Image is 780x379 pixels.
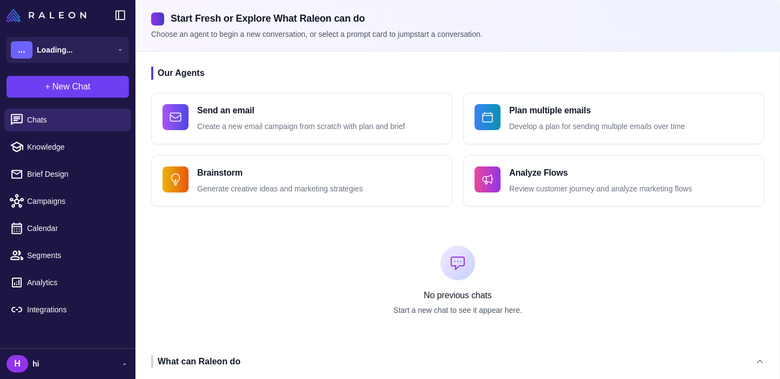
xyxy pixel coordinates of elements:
[27,222,122,234] span: Calendar
[27,249,122,261] span: Segments
[197,183,363,195] p: Generate creative ideas and marketing strategies
[151,355,240,368] div: What can Raleon do
[463,155,764,207] button: Analyze FlowsReview customer journey and analyze marketing flows
[151,289,764,302] p: No previous chats
[197,120,405,133] p: Create a new email campaign from scratch with plan and brief
[37,44,73,56] span: Loading...
[32,358,39,370] span: hi
[151,67,764,80] h3: Our Agents
[509,166,692,179] h4: Analyze Flows
[151,28,764,40] p: Choose an agent to begin a new conversation, or select a prompt card to jumpstart a conversation.
[509,104,685,117] h4: Plan multiple emails
[27,114,122,126] span: Chats
[4,217,131,240] a: Calendar
[45,80,50,93] span: +
[27,168,122,180] span: Brief Design
[6,76,129,98] button: +New Chat
[27,304,122,316] span: Integrations
[509,183,692,195] p: Review customer journey and analyze marketing flows
[6,355,28,372] div: H
[4,298,131,321] a: Integrations
[6,9,90,22] a: Raleon Logo
[151,304,764,316] p: Start a new chat to see it appear here.
[4,244,131,267] a: Segments
[151,11,764,26] h2: Start Fresh or Explore What Raleon can do
[197,104,405,117] h4: Send an email
[151,93,452,144] button: Send an emailCreate a new email campaign from scratch with plan and brief
[151,155,452,207] button: BrainstormGenerate creative ideas and marketing strategies
[509,120,685,133] p: Develop a plan for sending multiple emails over time
[4,190,131,213] a: Campaigns
[4,271,131,294] a: Analytics
[6,37,129,63] button: ...Loading...
[27,141,122,153] span: Knowledge
[53,80,90,93] span: New Chat
[197,166,363,179] h4: Brainstorm
[4,163,131,185] a: Brief Design
[463,93,764,144] button: Plan multiple emailsDevelop a plan for sending multiple emails over time
[27,195,122,207] span: Campaigns
[27,277,122,288] span: Analytics
[4,136,131,158] a: Knowledge
[11,41,32,59] div: ...
[4,108,131,131] a: Chats
[6,9,86,22] img: Raleon Logo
